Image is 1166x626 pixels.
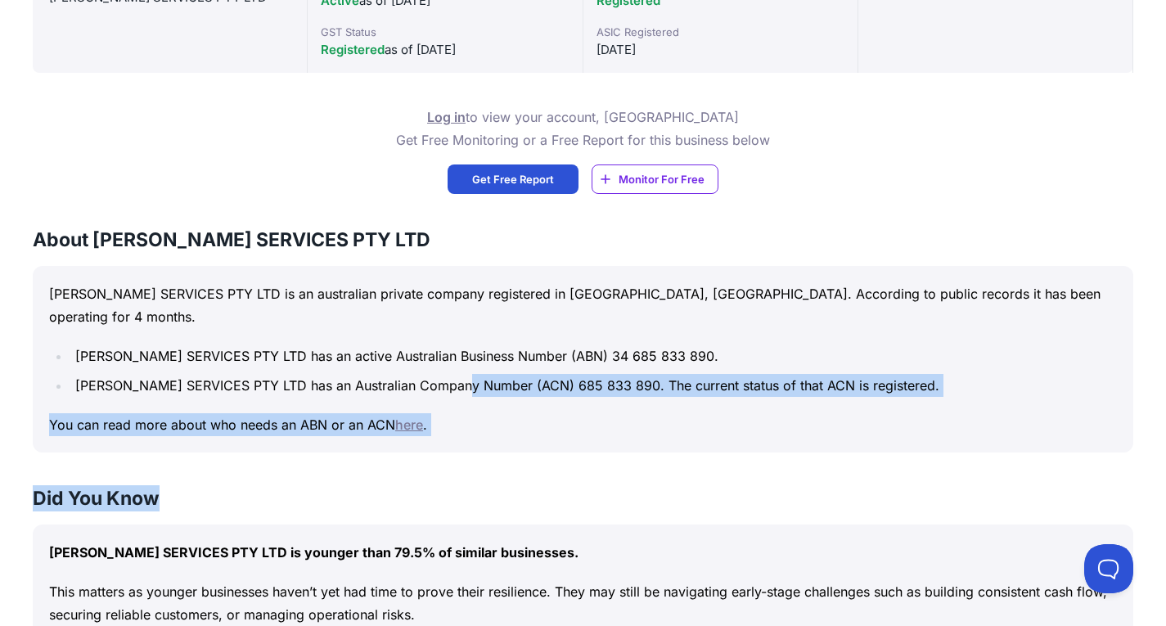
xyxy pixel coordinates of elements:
p: [PERSON_NAME] SERVICES PTY LTD is younger than 79.5% of similar businesses. [49,541,1117,564]
a: Monitor For Free [592,164,718,194]
li: [PERSON_NAME] SERVICES PTY LTD has an active Australian Business Number (ABN) 34 685 833 890. [70,345,1117,367]
div: as of [DATE] [321,40,569,60]
iframe: Toggle Customer Support [1084,544,1133,593]
p: [PERSON_NAME] SERVICES PTY LTD is an australian private company registered in [GEOGRAPHIC_DATA], ... [49,282,1117,328]
span: Registered [321,42,385,57]
a: Log in [427,109,466,125]
a: Get Free Report [448,164,578,194]
h3: Did You Know [33,485,1133,511]
span: Monitor For Free [619,171,705,187]
li: [PERSON_NAME] SERVICES PTY LTD has an Australian Company Number (ACN) 685 833 890. The current st... [70,374,1117,397]
div: [DATE] [597,40,844,60]
span: Get Free Report [472,171,554,187]
div: GST Status [321,24,569,40]
p: You can read more about who needs an ABN or an ACN . [49,413,1117,436]
a: here [395,417,423,433]
h3: About [PERSON_NAME] SERVICES PTY LTD [33,227,1133,253]
p: This matters as younger businesses haven’t yet had time to prove their resilience. They may still... [49,580,1117,626]
div: ASIC Registered [597,24,844,40]
p: to view your account, [GEOGRAPHIC_DATA] Get Free Monitoring or a Free Report for this business below [396,106,770,151]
